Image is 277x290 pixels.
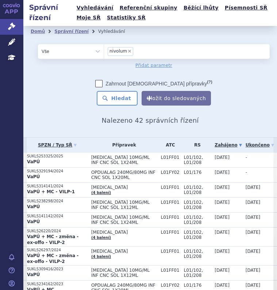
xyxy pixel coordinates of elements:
[246,170,247,175] span: -
[91,215,157,225] span: [MEDICAL_DATA] 10MG/ML INF CNC SOL 1X24ML
[161,283,180,288] span: L01FY02
[27,267,88,272] p: SUKLS309416/2023
[215,249,230,254] span: [DATE]
[54,29,89,34] a: Správní řízení
[184,215,211,225] span: L01/102, L01/208
[27,169,88,174] p: SUKLS329194/2024
[215,283,230,288] span: [DATE]
[27,229,88,234] p: SUKLS26220/2024
[161,249,180,254] span: L01FF01
[95,80,212,87] label: Zahrnout [DEMOGRAPHIC_DATA] přípravky
[181,3,221,13] a: Běžící lhůty
[180,138,211,153] th: RS
[27,159,40,164] strong: VaPÚ
[105,13,148,23] a: Statistiky SŘ
[246,268,261,273] span: [DATE]
[161,185,180,190] span: L01FF01
[27,248,88,253] p: SUKLS26297/2024
[184,230,211,240] span: L01/102, L01/208
[27,140,88,150] a: SPZN / Typ SŘ
[135,47,138,54] input: nivolum
[109,49,127,54] span: nivolum
[27,253,78,264] strong: VaPÚ + MC - změna - ex-offo - VILP-2
[246,155,247,160] span: -
[223,3,270,13] a: Písemnosti SŘ
[246,200,261,205] span: [DATE]
[91,249,157,254] span: [MEDICAL_DATA]
[27,184,88,189] p: SUKLS314141/2024
[184,283,211,288] span: L01/176
[97,91,138,106] button: Hledat
[184,185,211,195] span: L01/102, L01/208
[127,49,132,53] span: ×
[91,155,157,165] span: [MEDICAL_DATA] 10MG/ML INF CNC SOL 1X24ML
[215,140,242,150] a: Zahájeno
[27,154,88,159] p: SUKLS253325/2025
[118,3,180,13] a: Referenční skupiny
[184,155,211,165] span: L01/102, L01/208
[184,249,211,259] span: L01/102, L01/208
[161,170,180,175] span: L01FY02
[246,140,274,150] a: Ukončeno
[91,236,111,240] a: (4 balení)
[246,185,261,190] span: [DATE]
[27,174,40,179] strong: VaPÚ
[215,230,230,235] span: [DATE]
[27,204,40,209] strong: VaPÚ
[157,138,180,153] th: ATC
[27,234,78,245] strong: VaPÚ + MC - změna - ex-offo - VILP-2
[215,170,230,175] span: [DATE]
[91,200,157,210] span: [MEDICAL_DATA] 10MG/ML INF CNC SOL 1X12ML
[142,91,211,106] button: Uložit do sledovaných
[215,185,230,190] span: [DATE]
[88,138,157,153] th: Přípravek
[161,200,180,205] span: L01FF01
[91,185,157,190] span: [MEDICAL_DATA]
[27,282,88,287] p: SUKLS234162/2023
[101,117,199,124] span: Nalezeno 42 správních řízení
[184,200,211,210] span: L01/102, L01/208
[246,215,261,220] span: [DATE]
[161,268,180,273] span: L01FF01
[91,230,157,235] span: [MEDICAL_DATA]
[27,189,75,194] strong: VaPÚ + MC - VILP-1
[98,26,135,37] li: Vyhledávání
[74,3,116,13] a: Vyhledávání
[246,249,261,254] span: [DATE]
[23,2,74,23] h2: Správní řízení
[215,155,230,160] span: [DATE]
[74,13,103,23] a: Moje SŘ
[246,230,261,235] span: [DATE]
[161,215,180,220] span: L01FF01
[161,155,180,160] span: L01FF01
[27,199,88,204] p: SUKLS238298/2024
[215,215,230,220] span: [DATE]
[91,191,111,195] a: (4 balení)
[27,214,88,219] p: SUKLS141142/2024
[215,268,230,273] span: [DATE]
[91,255,111,259] a: (4 balení)
[91,170,157,180] span: OPDUALAG 240MG/80MG INF CNC SOL 1X20ML
[184,170,211,175] span: L01/176
[207,80,212,84] abbr: (?)
[135,62,172,69] a: Přidat parametr
[27,272,40,277] strong: VaPÚ
[91,268,157,278] span: [MEDICAL_DATA] 10MG/ML INF CNC SOL 1X12ML
[161,230,180,235] span: L01FF01
[31,29,45,34] a: Domů
[215,200,230,205] span: [DATE]
[246,283,261,288] span: [DATE]
[184,268,211,278] span: L01/102, L01/208
[27,219,40,224] strong: VaPÚ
